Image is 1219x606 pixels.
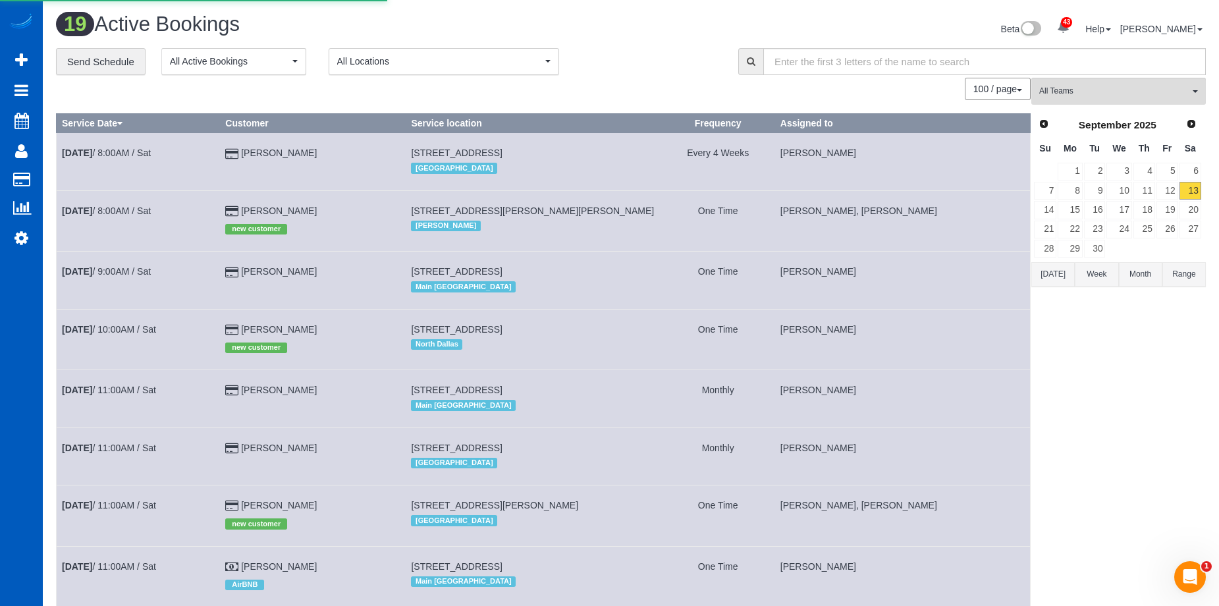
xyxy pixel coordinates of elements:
[411,324,502,335] span: [STREET_ADDRESS]
[774,190,1030,251] td: Assigned to
[1084,182,1106,200] a: 9
[62,266,151,277] a: [DATE]/ 9:00AM / Sat
[661,370,774,427] td: Frequency
[220,370,406,427] td: Customer
[220,190,406,251] td: Customer
[406,370,661,427] td: Service location
[1039,143,1051,153] span: Sunday
[1031,78,1206,98] ol: All Teams
[1133,163,1155,180] a: 4
[411,217,655,234] div: Location
[62,500,156,510] a: [DATE]/ 11:00AM / Sat
[220,252,406,309] td: Customer
[1084,201,1106,219] a: 16
[406,485,661,546] td: Service location
[57,370,220,427] td: Schedule date
[62,148,92,158] b: [DATE]
[57,252,220,309] td: Schedule date
[1106,163,1131,180] a: 3
[57,114,220,133] th: Service Date
[411,397,655,414] div: Location
[57,309,220,370] td: Schedule date
[411,385,502,395] span: [STREET_ADDRESS]
[225,518,287,529] span: new customer
[1120,24,1203,34] a: [PERSON_NAME]
[406,309,661,370] td: Service location
[411,512,655,529] div: Location
[1058,163,1082,180] a: 1
[1106,201,1131,219] a: 17
[1112,143,1126,153] span: Wednesday
[411,454,655,472] div: Location
[62,266,92,277] b: [DATE]
[406,252,661,309] td: Service location
[411,443,502,453] span: [STREET_ADDRESS]
[774,485,1030,546] td: Assigned to
[1075,262,1118,287] button: Week
[411,159,655,177] div: Location
[411,339,462,350] span: North Dallas
[1058,201,1082,219] a: 15
[56,13,621,36] h1: Active Bookings
[62,148,151,158] a: [DATE]/ 8:00AM / Sat
[774,114,1030,133] th: Assigned to
[1106,182,1131,200] a: 10
[411,206,654,216] span: [STREET_ADDRESS][PERSON_NAME][PERSON_NAME]
[411,266,502,277] span: [STREET_ADDRESS]
[1061,17,1072,28] span: 43
[1162,262,1206,287] button: Range
[1001,24,1042,34] a: Beta
[225,207,238,216] i: Credit Card Payment
[1201,561,1212,572] span: 1
[411,561,502,572] span: [STREET_ADDRESS]
[1034,240,1056,258] a: 28
[241,324,317,335] a: [PERSON_NAME]
[1156,182,1178,200] a: 12
[225,563,238,572] i: Cash Payment
[57,133,220,190] td: Schedule date
[406,114,661,133] th: Service location
[1156,201,1178,219] a: 19
[57,190,220,251] td: Schedule date
[225,386,238,395] i: Credit Card Payment
[8,13,34,32] a: Automaid Logo
[62,385,92,395] b: [DATE]
[1031,78,1206,105] button: All Teams
[1174,561,1206,593] iframe: Intercom live chat
[774,309,1030,370] td: Assigned to
[1039,86,1189,97] span: All Teams
[1133,201,1155,219] a: 18
[225,224,287,234] span: new customer
[411,515,497,526] span: [GEOGRAPHIC_DATA]
[1064,143,1077,153] span: Monday
[337,55,542,68] span: All Locations
[774,252,1030,309] td: Assigned to
[1034,201,1056,219] a: 14
[1139,143,1150,153] span: Thursday
[56,12,94,36] span: 19
[1058,182,1082,200] a: 8
[241,443,317,453] a: [PERSON_NAME]
[62,324,156,335] a: [DATE]/ 10:00AM / Sat
[411,573,655,590] div: Location
[411,500,578,510] span: [STREET_ADDRESS][PERSON_NAME]
[661,427,774,485] td: Frequency
[774,370,1030,427] td: Assigned to
[411,400,516,410] span: Main [GEOGRAPHIC_DATA]
[1050,13,1076,42] a: 43
[62,385,156,395] a: [DATE]/ 11:00AM / Sat
[1019,21,1041,38] img: New interface
[661,114,774,133] th: Frequency
[225,325,238,335] i: Credit Card Payment
[220,427,406,485] td: Customer
[225,444,238,453] i: Credit Card Payment
[661,190,774,251] td: Frequency
[965,78,1031,100] nav: Pagination navigation
[225,268,238,277] i: Credit Card Payment
[1084,221,1106,238] a: 23
[1185,143,1196,153] span: Saturday
[62,206,92,216] b: [DATE]
[57,427,220,485] td: Schedule date
[241,266,317,277] a: [PERSON_NAME]
[241,500,317,510] a: [PERSON_NAME]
